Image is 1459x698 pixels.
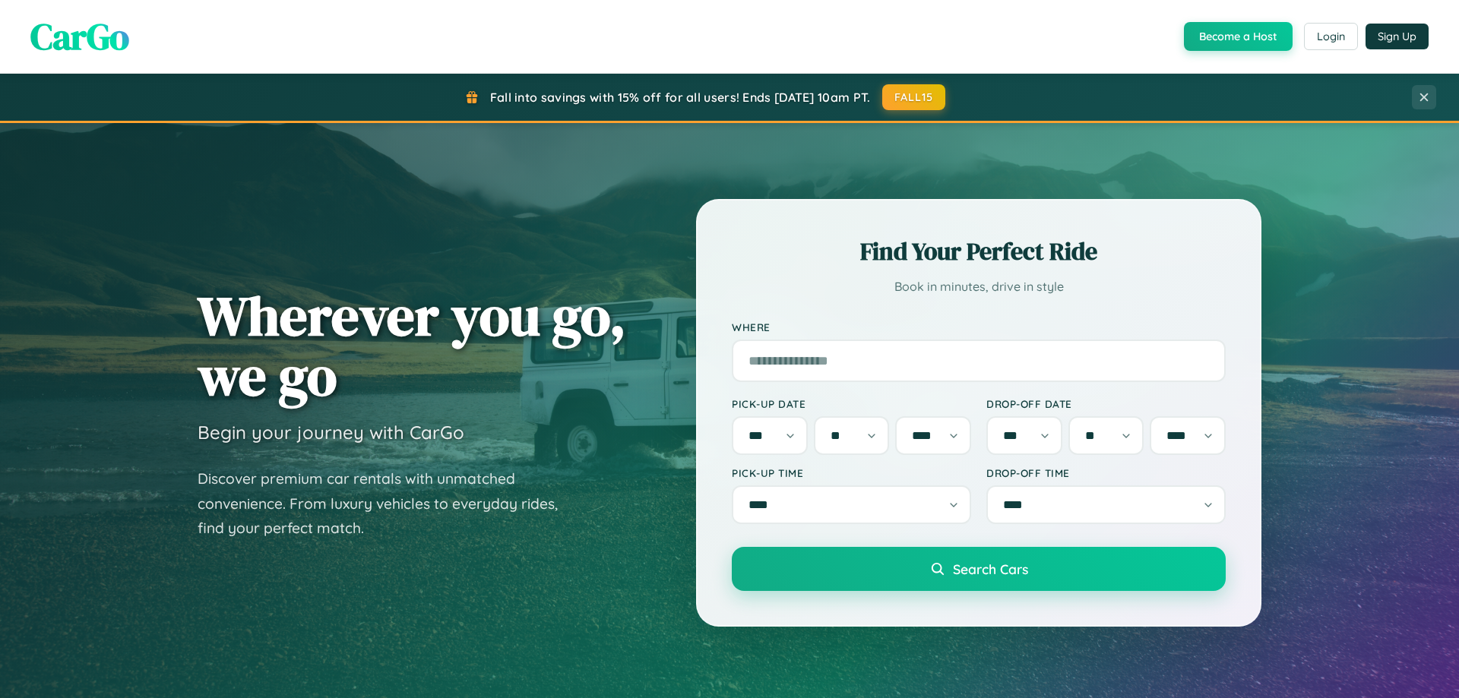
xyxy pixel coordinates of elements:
button: Login [1304,23,1358,50]
label: Drop-off Date [986,397,1226,410]
label: Where [732,321,1226,333]
p: Discover premium car rentals with unmatched convenience. From luxury vehicles to everyday rides, ... [198,466,578,541]
h3: Begin your journey with CarGo [198,421,464,444]
span: CarGo [30,11,129,62]
span: Search Cars [953,561,1028,577]
button: Search Cars [732,547,1226,591]
label: Pick-up Time [732,466,971,479]
button: FALL15 [882,84,946,110]
button: Sign Up [1366,24,1429,49]
span: Fall into savings with 15% off for all users! Ends [DATE] 10am PT. [490,90,871,105]
h2: Find Your Perfect Ride [732,235,1226,268]
label: Pick-up Date [732,397,971,410]
h1: Wherever you go, we go [198,286,626,406]
button: Become a Host [1184,22,1293,51]
label: Drop-off Time [986,466,1226,479]
p: Book in minutes, drive in style [732,276,1226,298]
